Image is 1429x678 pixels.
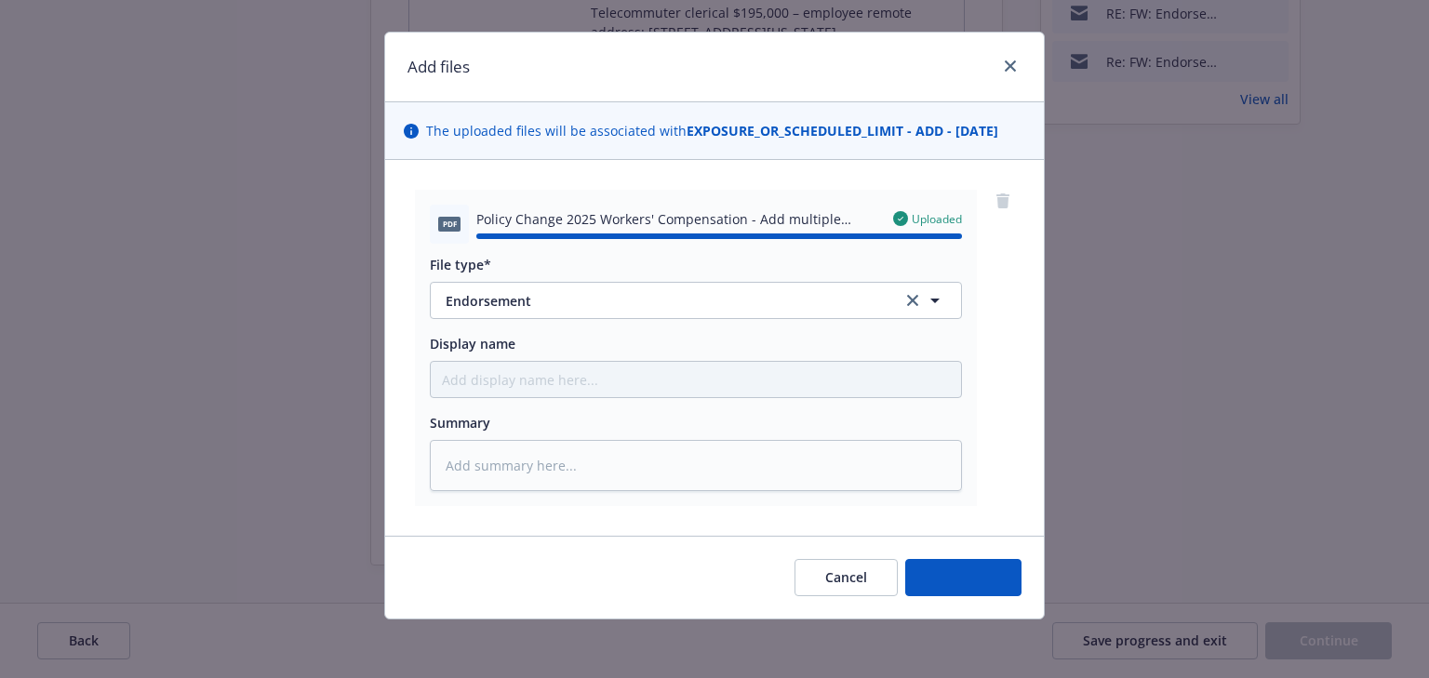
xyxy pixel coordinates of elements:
span: Endorsement [446,291,876,311]
span: Add files [936,568,991,586]
input: Add display name here... [431,362,961,397]
a: remove [992,190,1014,212]
button: Add files [905,559,1022,596]
span: pdf [438,217,461,231]
span: File type* [430,256,491,273]
a: close [999,55,1022,77]
span: The uploaded files will be associated with [426,121,998,140]
h1: Add files [407,55,470,79]
span: Summary [430,414,490,432]
button: Cancel [795,559,898,596]
button: Endorsementclear selection [430,282,962,319]
span: Cancel [825,568,867,586]
span: Uploaded [912,211,962,227]
span: Policy Change 2025 Workers' Compensation - Add multiple locations & class codes.pdf [476,209,878,229]
span: Display name [430,335,515,352]
strong: EXPOSURE_OR_SCHEDULED_LIMIT - ADD - [DATE] [687,122,998,140]
a: clear selection [901,289,924,312]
